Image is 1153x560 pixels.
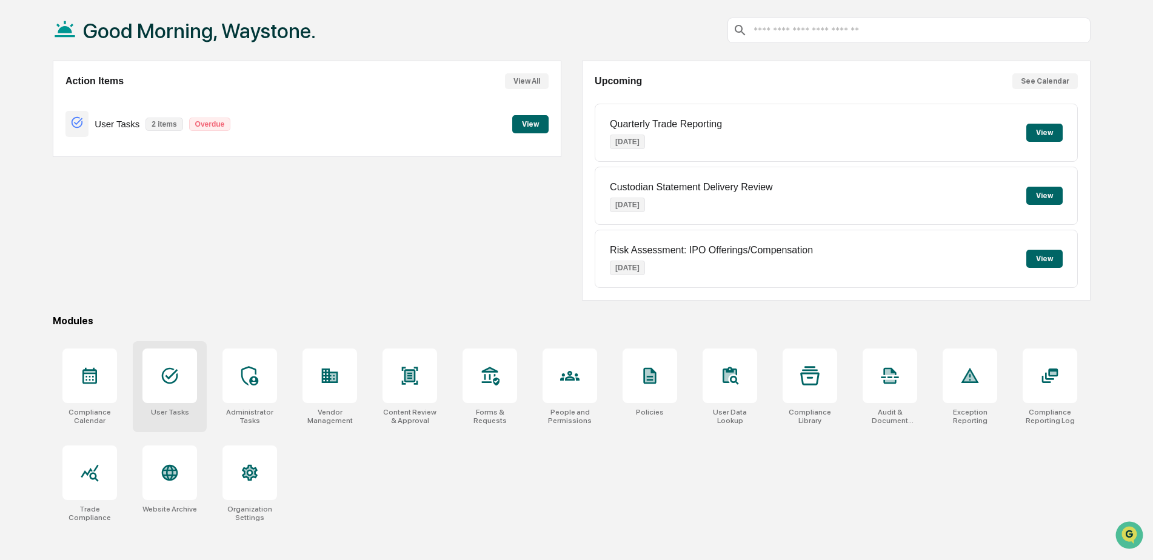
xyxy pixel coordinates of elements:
[151,408,189,416] div: User Tasks
[505,73,549,89] button: View All
[121,205,147,215] span: Pylon
[610,135,645,149] p: [DATE]
[463,408,517,425] div: Forms & Requests
[7,148,83,170] a: 🖐️Preclearance
[610,198,645,212] p: [DATE]
[222,408,277,425] div: Administrator Tasks
[543,408,597,425] div: People and Permissions
[65,76,124,87] h2: Action Items
[610,119,722,130] p: Quarterly Trade Reporting
[41,93,199,105] div: Start new chat
[85,205,147,215] a: Powered byPylon
[7,171,81,193] a: 🔎Data Lookup
[83,19,316,43] h1: Good Morning, Waystone.
[12,177,22,187] div: 🔎
[863,408,917,425] div: Audit & Document Logs
[62,505,117,522] div: Trade Compliance
[1026,250,1063,268] button: View
[100,153,150,165] span: Attestations
[1023,408,1077,425] div: Compliance Reporting Log
[1026,124,1063,142] button: View
[1012,73,1078,89] button: See Calendar
[610,182,773,193] p: Custodian Statement Delivery Review
[83,148,155,170] a: 🗄️Attestations
[783,408,837,425] div: Compliance Library
[189,118,231,131] p: Overdue
[383,408,437,425] div: Content Review & Approval
[512,118,549,129] a: View
[610,261,645,275] p: [DATE]
[62,408,117,425] div: Compliance Calendar
[595,76,642,87] h2: Upcoming
[41,105,153,115] div: We're available if you need us!
[1114,520,1147,553] iframe: Open customer support
[95,119,139,129] p: User Tasks
[703,408,757,425] div: User Data Lookup
[142,505,197,513] div: Website Archive
[610,245,813,256] p: Risk Assessment: IPO Offerings/Compensation
[24,153,78,165] span: Preclearance
[943,408,997,425] div: Exception Reporting
[53,315,1091,327] div: Modules
[12,25,221,45] p: How can we help?
[1026,187,1063,205] button: View
[24,176,76,188] span: Data Lookup
[12,154,22,164] div: 🖐️
[636,408,664,416] div: Policies
[222,505,277,522] div: Organization Settings
[88,154,98,164] div: 🗄️
[12,93,34,115] img: 1746055101610-c473b297-6a78-478c-a979-82029cc54cd1
[206,96,221,111] button: Start new chat
[145,118,182,131] p: 2 items
[302,408,357,425] div: Vendor Management
[512,115,549,133] button: View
